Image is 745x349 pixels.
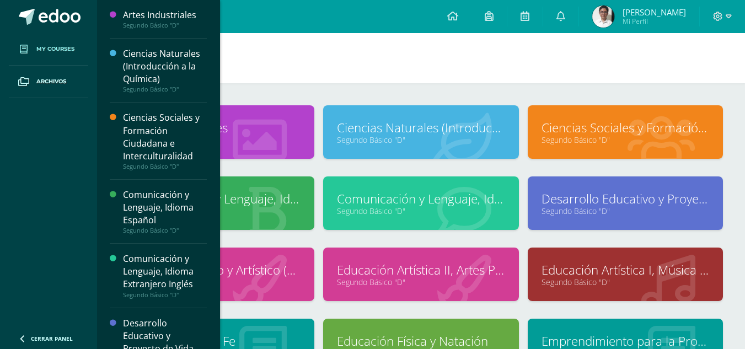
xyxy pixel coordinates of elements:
[592,6,614,28] img: d11e657319e0700392c30c5660fad5bd.png
[123,85,207,93] div: Segundo Básico "D"
[542,277,709,287] a: Segundo Básico "D"
[337,261,505,278] a: Educación Artística II, Artes Plásticas
[542,206,709,216] a: Segundo Básico "D"
[337,119,505,136] a: Ciencias Naturales (Introducción a la Química)
[123,9,207,22] div: Artes Industriales
[542,261,709,278] a: Educación Artística I, Música y Danza
[123,189,207,234] a: Comunicación y Lenguaje, Idioma EspañolSegundo Básico "D"
[623,7,686,18] span: [PERSON_NAME]
[123,111,207,170] a: Ciencias Sociales y Formación Ciudadana e InterculturalidadSegundo Básico "D"
[9,66,88,98] a: Archivos
[123,291,207,299] div: Segundo Básico "D"
[337,135,505,145] a: Segundo Básico "D"
[123,22,207,29] div: Segundo Básico "D"
[542,135,709,145] a: Segundo Básico "D"
[123,47,207,85] div: Ciencias Naturales (Introducción a la Química)
[542,119,709,136] a: Ciencias Sociales y Formación Ciudadana e Interculturalidad
[123,253,207,291] div: Comunicación y Lenguaje, Idioma Extranjero Inglés
[623,17,686,26] span: Mi Perfil
[123,9,207,29] a: Artes IndustrialesSegundo Básico "D"
[123,253,207,298] a: Comunicación y Lenguaje, Idioma Extranjero InglésSegundo Básico "D"
[542,190,709,207] a: Desarrollo Educativo y Proyecto de Vida
[123,47,207,93] a: Ciencias Naturales (Introducción a la Química)Segundo Básico "D"
[9,33,88,66] a: My courses
[36,77,66,86] span: Archivos
[337,190,505,207] a: Comunicación y Lenguaje, Idioma Extranjero Inglés
[123,163,207,170] div: Segundo Básico "D"
[123,111,207,162] div: Ciencias Sociales y Formación Ciudadana e Interculturalidad
[31,335,73,342] span: Cerrar panel
[36,45,74,53] span: My courses
[337,277,505,287] a: Segundo Básico "D"
[337,206,505,216] a: Segundo Básico "D"
[123,227,207,234] div: Segundo Básico "D"
[123,189,207,227] div: Comunicación y Lenguaje, Idioma Español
